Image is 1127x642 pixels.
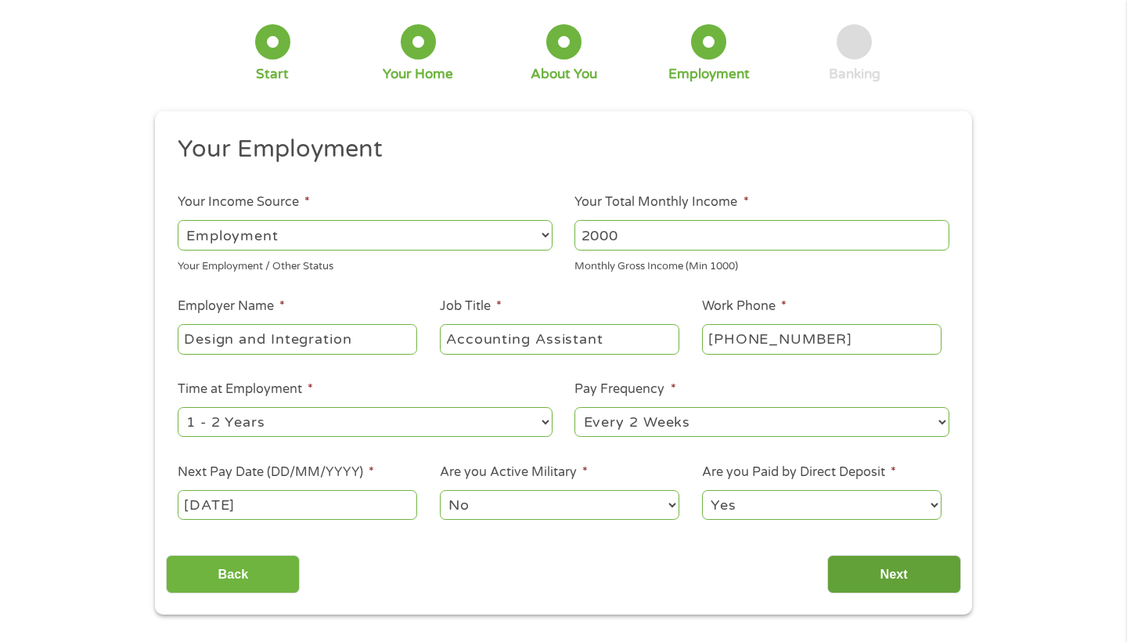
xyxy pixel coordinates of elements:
label: Your Total Monthly Income [574,194,748,211]
div: Employment [668,66,750,83]
label: Job Title [440,298,502,315]
label: Time at Employment [178,381,313,398]
input: (231) 754-4010 [702,324,942,354]
div: About You [531,66,597,83]
input: Next [827,555,961,593]
input: Walmart [178,324,417,354]
input: 1800 [574,220,949,250]
input: Cashier [440,324,679,354]
div: Your Home [383,66,453,83]
label: Your Income Source [178,194,310,211]
input: Use the arrow keys to pick a date [178,490,417,520]
div: Your Employment / Other Status [178,253,553,274]
label: Are you Active Military [440,464,588,481]
label: Are you Paid by Direct Deposit [702,464,896,481]
div: Start [256,66,289,83]
input: Back [166,555,300,593]
div: Monthly Gross Income (Min 1000) [574,253,949,274]
h2: Your Employment [178,134,938,165]
label: Next Pay Date (DD/MM/YYYY) [178,464,374,481]
label: Work Phone [702,298,787,315]
div: Banking [829,66,880,83]
label: Employer Name [178,298,285,315]
label: Pay Frequency [574,381,675,398]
